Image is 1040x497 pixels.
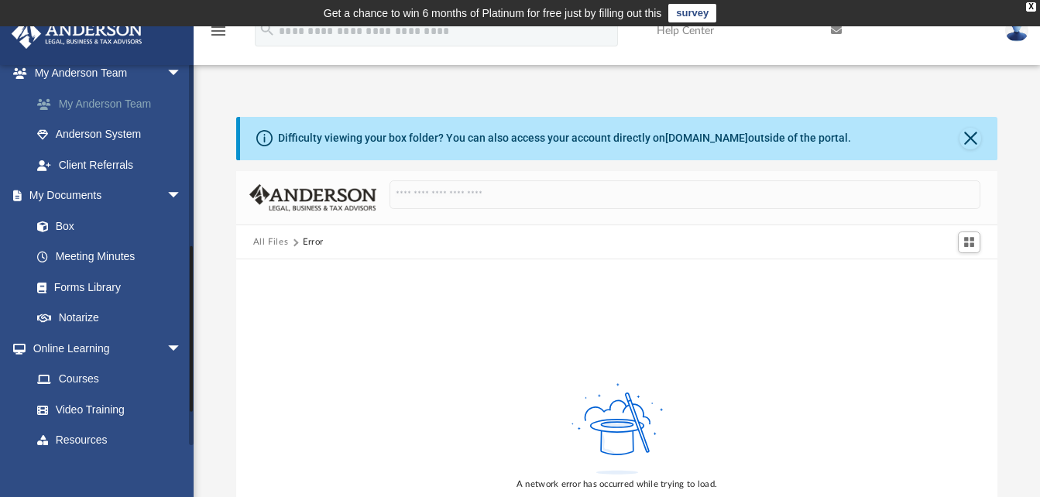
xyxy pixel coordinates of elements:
input: Search files and folders [390,180,980,210]
a: survey [668,4,716,22]
a: menu [209,29,228,40]
a: Online Learningarrow_drop_down [11,333,197,364]
button: All Files [253,235,289,249]
a: My Anderson Team [22,88,205,119]
div: Error [303,235,323,249]
span: arrow_drop_down [166,333,197,365]
a: Client Referrals [22,149,205,180]
button: Switch to Grid View [958,231,981,253]
a: Resources [22,425,197,456]
a: Video Training [22,394,190,425]
a: Meeting Minutes [22,242,197,272]
a: Anderson System [22,119,205,150]
div: Get a chance to win 6 months of Platinum for free just by filling out this [324,4,662,22]
div: A network error has occurred while trying to load. [517,478,717,492]
a: My Documentsarrow_drop_down [11,180,197,211]
i: search [259,21,276,38]
a: Notarize [22,303,197,334]
div: Difficulty viewing your box folder? You can also access your account directly on outside of the p... [278,130,851,146]
span: arrow_drop_down [166,180,197,212]
img: Anderson Advisors Platinum Portal [7,19,147,49]
div: close [1026,2,1036,12]
a: My Anderson Teamarrow_drop_down [11,58,205,89]
a: Courses [22,364,197,395]
button: Close [959,128,981,149]
img: User Pic [1005,19,1028,42]
a: Forms Library [22,272,190,303]
a: Box [22,211,190,242]
i: menu [209,22,228,40]
a: [DOMAIN_NAME] [665,132,748,144]
span: arrow_drop_down [166,58,197,90]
